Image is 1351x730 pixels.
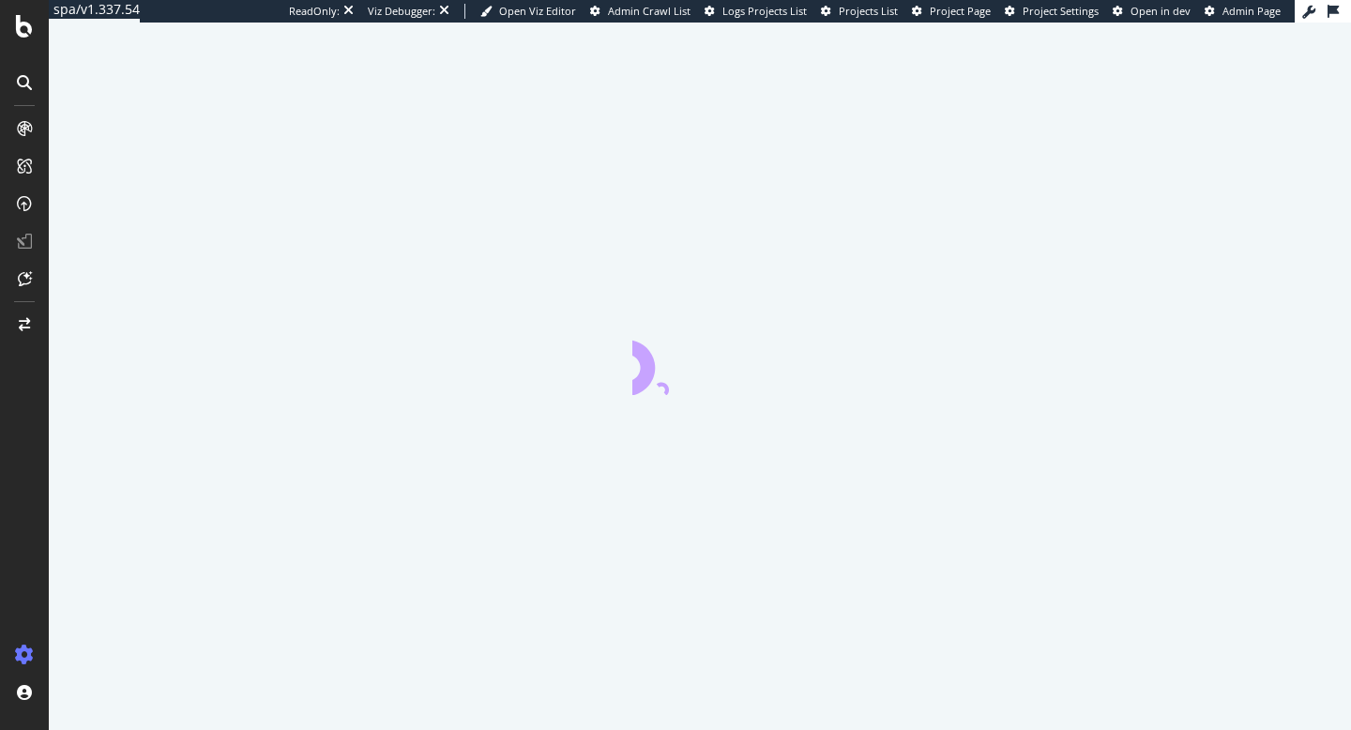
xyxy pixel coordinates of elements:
[1205,4,1281,19] a: Admin Page
[1222,4,1281,18] span: Admin Page
[912,4,991,19] a: Project Page
[1023,4,1099,18] span: Project Settings
[1131,4,1191,18] span: Open in dev
[839,4,898,18] span: Projects List
[705,4,807,19] a: Logs Projects List
[499,4,576,18] span: Open Viz Editor
[930,4,991,18] span: Project Page
[821,4,898,19] a: Projects List
[480,4,576,19] a: Open Viz Editor
[1005,4,1099,19] a: Project Settings
[590,4,691,19] a: Admin Crawl List
[289,4,340,19] div: ReadOnly:
[722,4,807,18] span: Logs Projects List
[608,4,691,18] span: Admin Crawl List
[632,327,767,395] div: animation
[1113,4,1191,19] a: Open in dev
[368,4,435,19] div: Viz Debugger:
